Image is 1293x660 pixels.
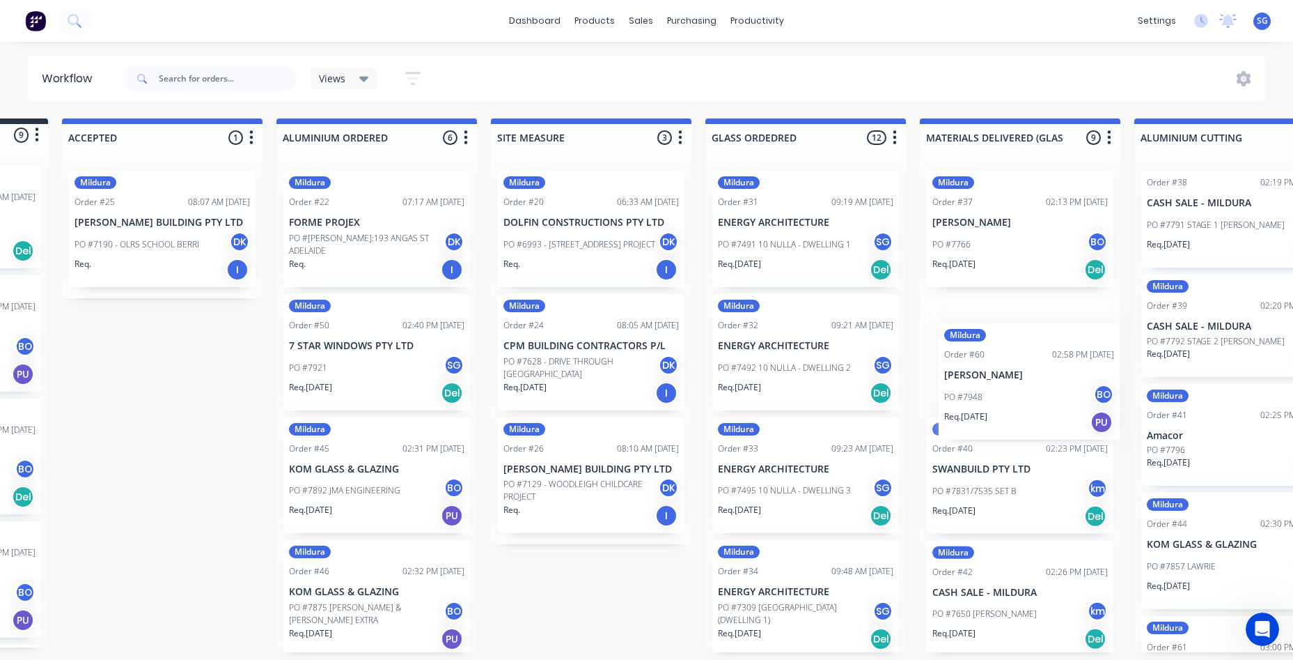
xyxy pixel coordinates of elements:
[68,130,205,145] input: Enter column name…
[14,128,29,142] span: 9
[660,10,723,31] div: purchasing
[1131,10,1183,31] div: settings
[657,130,672,145] span: 3
[723,10,791,31] div: productivity
[567,10,622,31] div: products
[228,130,243,145] span: 1
[622,10,660,31] div: sales
[1257,15,1268,27] span: SG
[319,71,345,86] span: Views
[502,10,567,31] a: dashboard
[159,65,297,93] input: Search for orders...
[1141,130,1278,145] input: Enter column name…
[867,130,886,145] span: 12
[1246,613,1279,646] iframe: Intercom live chat
[712,130,849,145] input: Enter column name…
[25,10,46,31] img: Factory
[926,130,1063,145] input: Enter column name…
[1086,130,1101,145] span: 9
[283,130,420,145] input: Enter column name…
[443,130,457,145] span: 6
[497,130,634,145] input: Enter column name…
[42,70,99,87] div: Workflow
